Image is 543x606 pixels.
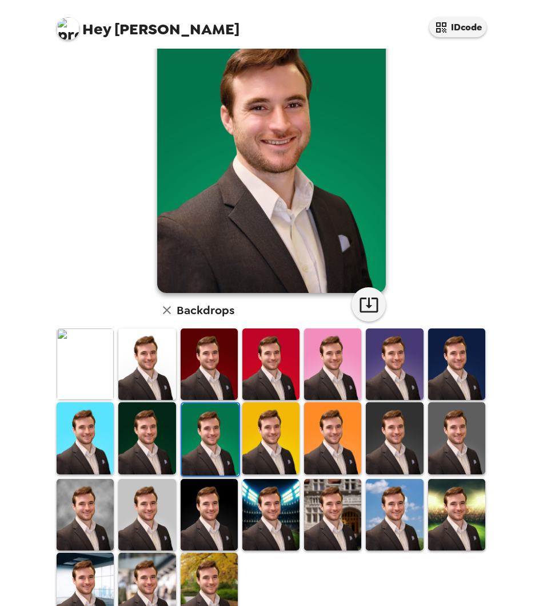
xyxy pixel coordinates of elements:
img: profile pic [57,17,79,40]
h6: Backdrops [177,301,234,319]
span: Hey [82,19,111,39]
img: Original [57,328,114,400]
img: user [157,7,386,293]
button: IDcode [429,17,486,37]
span: [PERSON_NAME] [57,11,239,37]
